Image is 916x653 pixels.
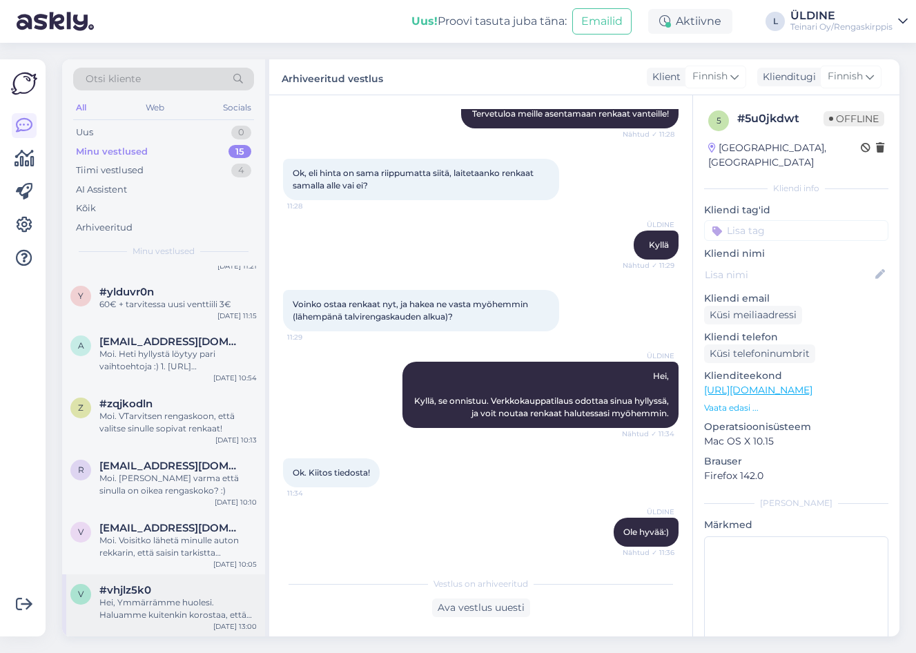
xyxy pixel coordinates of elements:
[99,286,154,298] span: #ylduvr0n
[231,164,251,177] div: 4
[766,12,785,31] div: L
[86,72,141,86] span: Otsi kliente
[143,99,167,117] div: Web
[828,69,863,84] span: Finnish
[99,298,257,311] div: 60€ + tarvitessa uusi venttiili 3€
[99,534,257,559] div: Moi. Voisitko lähetä minulle auton rekkarin, että saisin tarkistta rengaskoon?
[790,10,893,21] div: ÜLDINE
[287,488,339,498] span: 11:34
[228,145,251,159] div: 15
[622,429,674,439] span: Nähtud ✓ 11:34
[705,267,873,282] input: Lisa nimi
[99,335,243,348] span: alamnazirul20@gmail.com
[99,584,151,596] span: #vhjlz5k0
[215,497,257,507] div: [DATE] 10:10
[572,8,632,35] button: Emailid
[623,527,669,537] span: Ole hyvää:)
[432,598,530,617] div: Ava vestlus uuesti
[704,454,888,469] p: Brauser
[215,435,257,445] div: [DATE] 10:13
[76,183,127,197] div: AI Assistent
[704,330,888,344] p: Kliendi telefon
[704,497,888,509] div: [PERSON_NAME]
[293,467,370,478] span: Ok. Kiitos tiedosta!
[73,99,89,117] div: All
[78,291,84,301] span: y
[78,527,84,537] span: v
[824,111,884,126] span: Offline
[717,115,721,126] span: 5
[704,369,888,383] p: Klienditeekond
[76,126,93,139] div: Uus
[623,220,674,230] span: ÜLDINE
[623,260,674,271] span: Nähtud ✓ 11:29
[293,168,536,191] span: Ok, eli hinta on sama riippumatta siitä, laitetaanko renkaat samalla alle vai ei?
[78,465,84,475] span: r
[623,129,674,139] span: Nähtud ✓ 11:28
[287,201,339,211] span: 11:28
[76,164,144,177] div: Tiimi vestlused
[231,126,251,139] div: 0
[704,291,888,306] p: Kliendi email
[217,311,257,321] div: [DATE] 11:15
[704,402,888,414] p: Vaata edasi ...
[790,10,908,32] a: ÜLDINETeinari Oy/Rengaskirppis
[623,351,674,361] span: ÜLDINE
[704,384,812,396] a: [URL][DOMAIN_NAME]
[99,472,257,497] div: Moi. [PERSON_NAME] varma että sinulla on oikea rengaskoko? :)
[99,398,153,410] span: #zqjkodln
[623,547,674,558] span: Nähtud ✓ 11:36
[757,70,816,84] div: Klienditugi
[78,340,84,351] span: a
[99,460,243,472] span: raappanatuula6@gmail.com
[99,410,257,435] div: Moi. VTarvitsen rengaskoon, että valitse sinulle sopivat renkaat!
[704,420,888,434] p: Operatsioonisüsteem
[411,14,438,28] b: Uus!
[282,68,383,86] label: Arhiveeritud vestlus
[99,596,257,621] div: Hei, Ymmärrämme huolesi. Haluamme kuitenkin korostaa, että kaikki käytetyt renkaamme tarkistetaan...
[704,182,888,195] div: Kliendi info
[76,202,96,215] div: Kõik
[704,246,888,261] p: Kliendi nimi
[623,507,674,517] span: ÜLDINE
[704,220,888,241] input: Lisa tag
[692,69,728,84] span: Finnish
[704,518,888,532] p: Märkmed
[78,589,84,599] span: v
[704,203,888,217] p: Kliendi tag'id
[708,141,861,170] div: [GEOGRAPHIC_DATA], [GEOGRAPHIC_DATA]
[99,348,257,373] div: Moi. Heti hyllystä löytyy pari vaihtoehtoja :) 1. [URL][DOMAIN_NAME] 2. [URL][DOMAIN_NAME]
[649,240,669,250] span: Kyllä
[704,306,802,324] div: Küsi meiliaadressi
[704,434,888,449] p: Mac OS X 10.15
[411,13,567,30] div: Proovi tasuta juba täna:
[217,261,257,271] div: [DATE] 11:21
[293,299,530,322] span: Voinko ostaa renkaat nyt, ja hakea ne vasta myöhemmin (lähempänä talvirengaskauden alkua)?
[78,402,84,413] span: z
[220,99,254,117] div: Socials
[737,110,824,127] div: # 5u0jkdwt
[433,578,528,590] span: Vestlus on arhiveeritud
[287,332,339,342] span: 11:29
[11,70,37,97] img: Askly Logo
[704,344,815,363] div: Küsi telefoninumbrit
[133,245,195,257] span: Minu vestlused
[648,9,732,34] div: Aktiivne
[213,559,257,569] div: [DATE] 10:05
[213,621,257,632] div: [DATE] 13:00
[790,21,893,32] div: Teinari Oy/Rengaskirppis
[647,70,681,84] div: Klient
[76,221,133,235] div: Arhiveeritud
[704,469,888,483] p: Firefox 142.0
[213,373,257,383] div: [DATE] 10:54
[76,145,148,159] div: Minu vestlused
[99,522,243,534] span: vaino.lansiluoto@gmail.com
